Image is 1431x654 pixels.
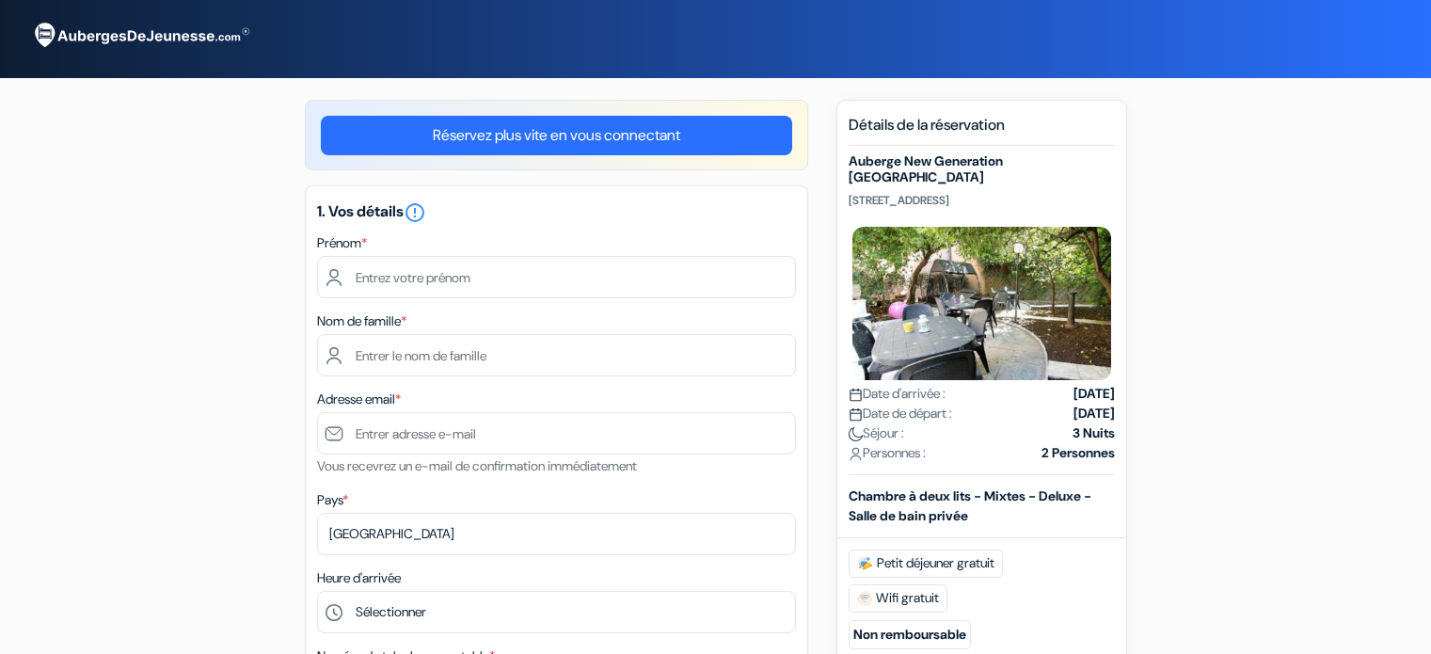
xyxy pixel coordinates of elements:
[849,620,971,649] small: Non remboursable
[849,427,863,441] img: moon.svg
[317,390,401,409] label: Adresse email
[317,412,796,455] input: Entrer adresse e-mail
[849,384,946,404] span: Date d'arrivée :
[404,201,426,224] i: error_outline
[849,423,904,443] span: Séjour :
[317,201,796,224] h5: 1. Vos détails
[321,116,792,155] a: Réservez plus vite en vous connectant
[317,233,367,253] label: Prénom
[849,407,863,422] img: calendar.svg
[849,388,863,402] img: calendar.svg
[849,584,947,613] span: Wifi gratuit
[849,116,1115,146] h5: Détails de la réservation
[317,568,401,588] label: Heure d'arrivée
[1073,404,1115,423] strong: [DATE]
[849,443,926,463] span: Personnes :
[317,457,637,474] small: Vous recevrez un e-mail de confirmation immédiatement
[857,591,872,606] img: free_wifi.svg
[404,201,426,221] a: error_outline
[317,311,406,331] label: Nom de famille
[1073,423,1115,443] strong: 3 Nuits
[1041,443,1115,463] strong: 2 Personnes
[849,447,863,461] img: user_icon.svg
[849,404,952,423] span: Date de départ :
[849,487,1091,524] b: Chambre à deux lits - Mixtes - Deluxe - Salle de bain privée
[1073,384,1115,404] strong: [DATE]
[849,193,1115,208] p: [STREET_ADDRESS]
[317,256,796,298] input: Entrez votre prénom
[317,490,348,510] label: Pays
[849,153,1115,185] h5: Auberge New Generation [GEOGRAPHIC_DATA]
[857,556,873,571] img: free_breakfast.svg
[317,334,796,376] input: Entrer le nom de famille
[23,10,258,61] img: AubergesDeJeunesse.com
[849,550,1003,578] span: Petit déjeuner gratuit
